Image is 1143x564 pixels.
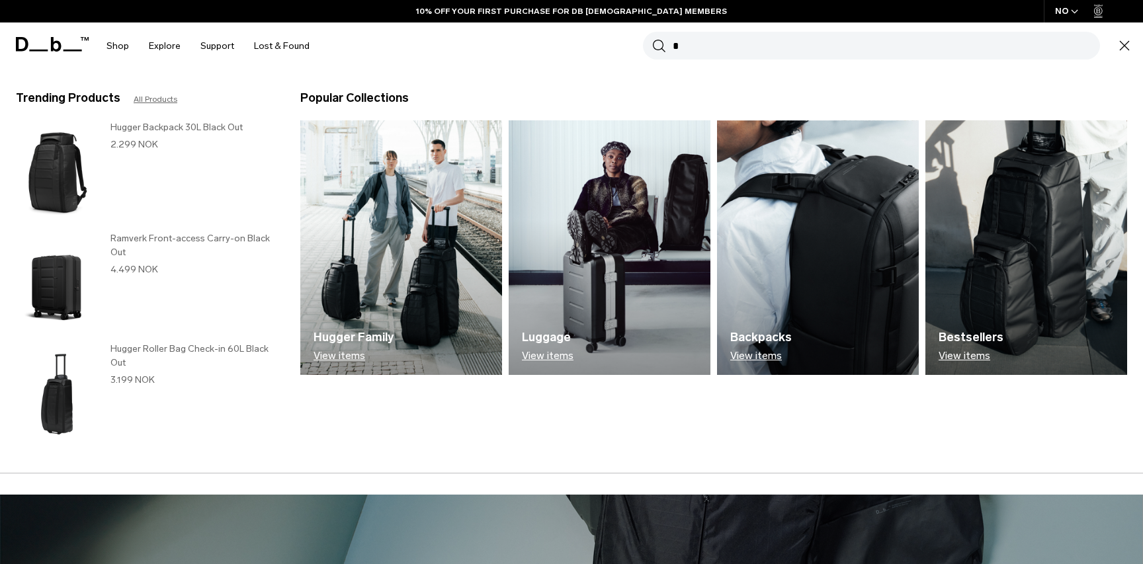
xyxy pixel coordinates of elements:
span: 2.299 NOK [110,139,158,150]
h3: Hugger Family [314,329,394,346]
a: Db Hugger Family View items [300,120,502,375]
img: Db [300,120,502,375]
h3: Popular Collections [300,89,409,107]
h3: Trending Products [16,89,120,107]
span: 4.499 NOK [110,264,158,275]
h3: Bestsellers [939,329,1003,346]
img: Db [717,120,919,375]
p: View items [730,350,792,362]
p: View items [939,350,1003,362]
h3: Backpacks [730,329,792,346]
img: Hugger Roller Bag Check-in 60L Black Out [16,342,97,446]
h3: Hugger Backpack 30L Black Out [110,120,274,134]
img: Db [509,120,710,375]
a: Hugger Backpack 30L Black Out Hugger Backpack 30L Black Out 2.299 NOK [16,120,274,225]
a: All Products [134,93,177,105]
a: Db Bestsellers View items [925,120,1127,375]
p: View items [314,350,394,362]
a: Db Backpacks View items [717,120,919,375]
img: Hugger Backpack 30L Black Out [16,120,97,225]
h3: Hugger Roller Bag Check-in 60L Black Out [110,342,274,370]
p: View items [522,350,573,362]
a: Explore [149,22,181,69]
a: Hugger Roller Bag Check-in 60L Black Out Hugger Roller Bag Check-in 60L Black Out 3.199 NOK [16,342,274,446]
a: Support [200,22,234,69]
a: Shop [106,22,129,69]
a: Ramverk Front-access Carry-on Black Out Ramverk Front-access Carry-on Black Out 4.499 NOK [16,231,274,336]
nav: Main Navigation [97,22,319,69]
img: Db [925,120,1127,375]
span: 3.199 NOK [110,374,155,385]
img: Ramverk Front-access Carry-on Black Out [16,231,97,336]
a: 10% OFF YOUR FIRST PURCHASE FOR DB [DEMOGRAPHIC_DATA] MEMBERS [416,5,727,17]
a: Db Luggage View items [509,120,710,375]
a: Lost & Found [254,22,310,69]
h3: Luggage [522,329,573,346]
h3: Ramverk Front-access Carry-on Black Out [110,231,274,259]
